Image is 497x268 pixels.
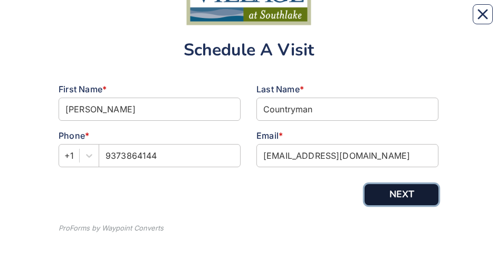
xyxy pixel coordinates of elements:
[59,42,438,59] div: Schedule A Visit
[59,223,164,234] div: ProForms by Waypoint Converts
[59,130,85,141] span: Phone
[59,84,102,94] span: First Name
[473,4,493,24] button: Close
[256,84,300,94] span: Last Name
[256,130,279,141] span: Email
[365,184,438,205] button: NEXT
